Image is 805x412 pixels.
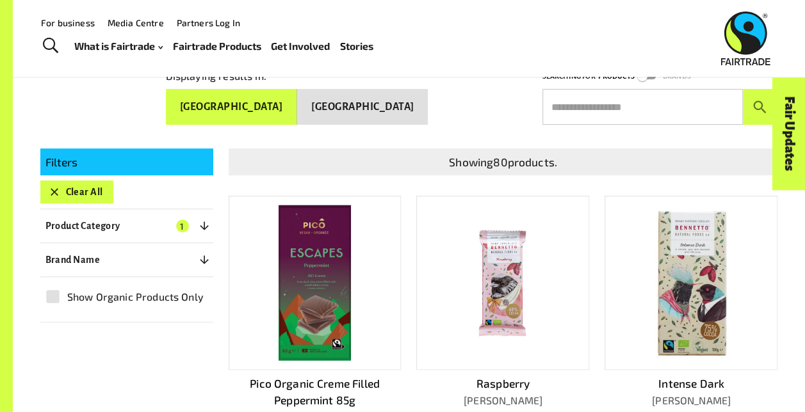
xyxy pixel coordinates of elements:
[721,12,770,65] img: Fairtrade Australia New Zealand logo
[234,154,773,170] p: Showing 80 products.
[172,37,261,55] a: Fairtrade Products
[416,375,589,392] p: Raspberry
[176,219,189,232] span: 1
[605,375,777,392] p: Intense Dark
[271,37,330,55] a: Get Involved
[45,154,208,170] p: Filters
[297,89,428,125] button: [GEOGRAPHIC_DATA]
[74,37,163,55] a: What is Fairtrade
[229,375,402,408] p: Pico Organic Creme Filled Peppermint 85g
[166,89,297,125] button: [GEOGRAPHIC_DATA]
[108,17,164,28] a: Media Centre
[45,252,101,267] p: Brand Name
[605,393,777,408] p: [PERSON_NAME]
[41,17,95,28] a: For business
[416,393,589,408] p: [PERSON_NAME]
[45,218,120,234] p: Product Category
[340,37,373,55] a: Stories
[35,30,66,62] a: Toggle Search
[40,214,213,237] button: Product Category
[40,248,213,271] button: Brand Name
[40,180,113,203] button: Clear All
[67,289,204,305] span: Show Organic Products Only
[177,17,240,28] a: Partners Log In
